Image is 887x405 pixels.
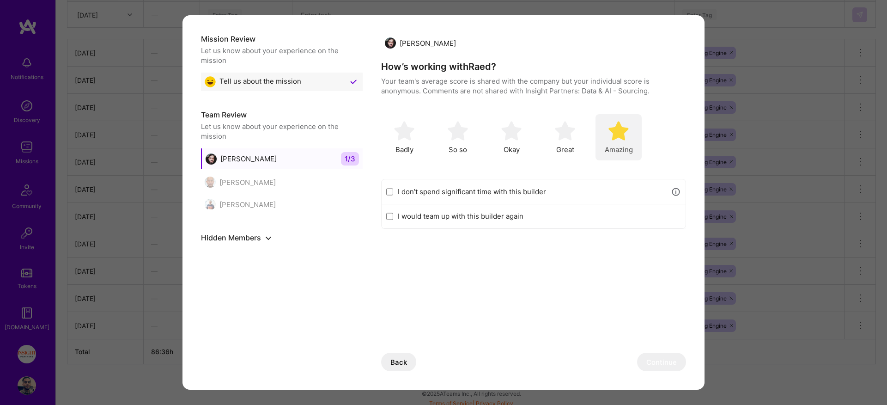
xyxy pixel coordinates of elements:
[205,177,276,188] div: [PERSON_NAME]
[386,188,393,196] input: overall type: UNKNOWN_TYPE server type: NO_SERVER_DATA heuristic type: UNKNOWN_TYPE label: I don’...
[205,199,276,210] div: [PERSON_NAME]
[201,110,363,120] h5: Team Review
[605,145,633,154] span: Amazing
[206,153,217,165] img: Raed Ali
[205,177,216,188] img: Marvin Carlos
[182,15,705,390] div: modal
[555,121,575,141] img: soso
[608,121,629,141] img: soso
[381,76,686,96] p: Your team's average score is shared with the company but your individual score is anonymous. Comm...
[266,235,272,241] i: icon ArrowDownBlack
[201,122,363,141] div: Let us know about your experience on the mission
[381,61,686,73] h4: How’s working with Raed ?
[385,37,456,49] div: [PERSON_NAME]
[556,145,574,154] span: Great
[395,145,413,154] span: Badly
[201,46,363,65] div: Let us know about your experience on the mission
[205,76,216,87] img: Great emoji
[448,121,468,141] img: soso
[394,121,414,141] img: soso
[398,187,666,196] label: I don’t spend significant time with this builder
[219,76,301,87] span: Tell us about the mission
[201,34,363,44] h5: Mission Review
[449,145,467,154] span: So so
[504,145,520,154] span: Okay
[341,152,359,166] span: 1 / 3
[398,211,681,221] label: I would team up with this builder again
[206,153,277,165] div: [PERSON_NAME]
[385,37,396,49] img: Raed Ali
[381,353,416,371] button: Back
[386,213,393,220] input: overall type: UNKNOWN_TYPE server type: NO_SERVER_DATA heuristic type: UNKNOWN_TYPE label: I woul...
[671,187,681,197] i: icon Info
[501,121,522,141] img: soso
[201,232,363,243] h5: Hidden Members
[205,199,216,210] img: Jonathan Poor
[348,76,359,87] img: Checkmark
[637,353,686,371] button: Continue
[263,232,274,243] button: show or hide hidden members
